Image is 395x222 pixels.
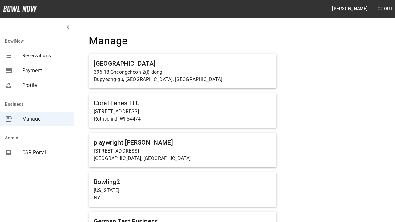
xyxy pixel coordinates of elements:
[22,115,69,123] span: Manage
[94,155,272,162] p: [GEOGRAPHIC_DATA], [GEOGRAPHIC_DATA]
[94,177,272,187] h6: Bowling2
[94,115,272,123] p: Rothschild, WI 54474
[22,82,69,89] span: Profile
[94,59,272,68] h6: [GEOGRAPHIC_DATA]
[89,35,276,47] h4: Manage
[94,76,272,83] p: Bupyeong-gu, [GEOGRAPHIC_DATA], [GEOGRAPHIC_DATA]
[94,108,272,115] p: [STREET_ADDRESS]
[94,98,272,108] h6: Coral Lanes LLC
[94,147,272,155] p: [STREET_ADDRESS]
[330,3,370,14] button: [PERSON_NAME]
[22,52,69,60] span: Reservations
[94,194,272,202] p: NY
[22,149,69,156] span: CSR Portal
[373,3,395,14] button: Logout
[94,68,272,76] p: 396-13 Cheongcheon 2(i)-dong
[94,187,272,194] p: [US_STATE]
[22,67,69,74] span: Payment
[3,6,37,12] img: logo
[94,138,272,147] h6: playwright [PERSON_NAME]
